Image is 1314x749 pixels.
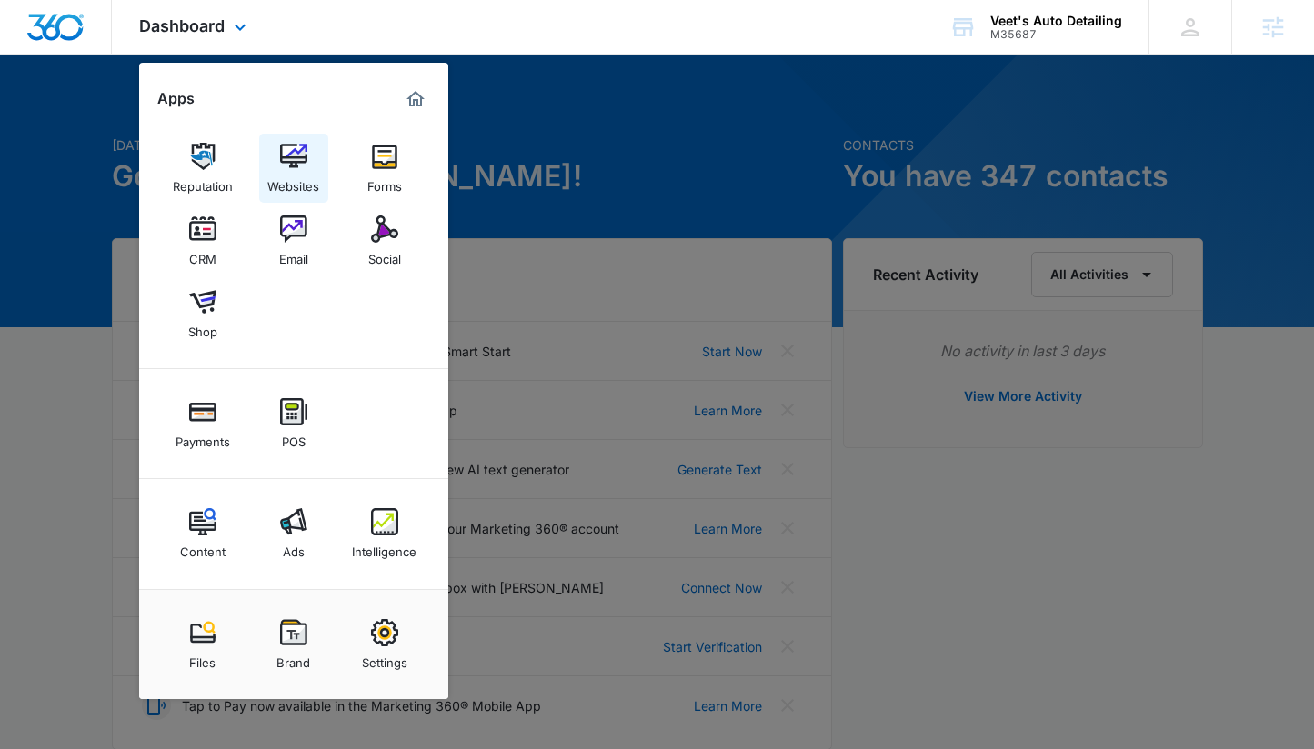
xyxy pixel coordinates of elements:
[180,535,226,559] div: Content
[157,90,195,107] h2: Apps
[267,170,319,194] div: Websites
[279,243,308,266] div: Email
[168,499,237,568] a: Content
[188,315,217,339] div: Shop
[350,610,419,679] a: Settings
[189,646,216,670] div: Files
[259,134,328,203] a: Websites
[168,206,237,275] a: CRM
[352,535,416,559] div: Intelligence
[139,16,225,35] span: Dashboard
[282,425,306,449] div: POS
[168,610,237,679] a: Files
[283,535,305,559] div: Ads
[362,646,407,670] div: Settings
[259,610,328,679] a: Brand
[168,134,237,203] a: Reputation
[259,499,328,568] a: Ads
[173,170,233,194] div: Reputation
[168,279,237,348] a: Shop
[189,243,216,266] div: CRM
[350,134,419,203] a: Forms
[367,170,402,194] div: Forms
[990,14,1122,28] div: account name
[259,389,328,458] a: POS
[350,499,419,568] a: Intelligence
[259,206,328,275] a: Email
[368,243,401,266] div: Social
[276,646,310,670] div: Brand
[401,85,430,114] a: Marketing 360® Dashboard
[168,389,237,458] a: Payments
[176,425,230,449] div: Payments
[350,206,419,275] a: Social
[990,28,1122,41] div: account id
